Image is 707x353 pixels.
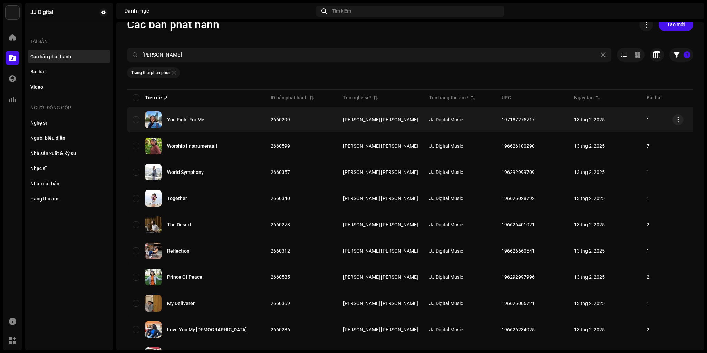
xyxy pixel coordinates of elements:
div: My Deliverer [167,301,195,306]
span: JJ Digital Music [429,196,463,201]
div: Together [167,196,187,201]
div: [PERSON_NAME] [PERSON_NAME] [343,117,418,122]
div: Các bản phát hành [30,54,71,59]
div: You Fight For Me [167,117,204,122]
p-badge: 1 [684,51,690,58]
span: 13 thg 2, 2025 [574,222,605,227]
span: 196626401021 [502,222,535,227]
div: The Desert [167,222,191,227]
div: Trạng thái phân phối [131,70,170,76]
img: 2e150b86-d825-4873-8b31-6ef79e97c97f [145,295,162,312]
span: 2 [647,274,649,280]
div: [PERSON_NAME] [PERSON_NAME] [343,301,418,306]
div: Hãng thu âm [30,196,58,202]
span: 196292997996 [502,274,535,280]
re-a-nav-header: Tài sản [28,33,110,50]
span: JJ Digital Music [429,117,463,122]
span: JJ Digital Music [429,327,463,332]
div: Worship [Instrumental] [167,144,217,148]
img: b0c2a7af-c1eb-4bc8-887a-494302b6020d [145,321,162,338]
span: 13 thg 2, 2025 [574,248,605,254]
button: 1 [669,48,693,62]
span: 2660299 [271,117,290,122]
div: Nhạc sĩ [30,166,47,171]
re-m-nav-item: Người biểu diễn [28,131,110,145]
div: World Symphony [167,170,204,175]
div: ID bản phát hành [271,94,308,101]
div: Reflection [167,248,190,253]
img: 20bcbbb9-52d0-477b-9e54-e4159b3fa32d [145,164,162,180]
div: Nghệ sĩ [30,120,47,126]
span: 2660340 [271,196,290,201]
span: JJ Digital Music [429,143,463,149]
div: [PERSON_NAME] [PERSON_NAME] [343,275,418,280]
re-m-nav-item: Video [28,80,110,94]
img: 41084ed8-1a50-43c7-9a14-115e2647b274 [685,6,696,17]
span: 196626100290 [502,143,535,149]
span: 196626660541 [502,248,535,254]
div: [PERSON_NAME] [PERSON_NAME] [343,196,418,201]
span: 196626028792 [502,196,535,201]
span: 2660286 [271,327,290,332]
span: 2660278 [271,222,290,227]
img: a36fd210-7da7-422f-a6b3-55f3b1fea43d [145,138,162,154]
span: Trang Nhung Lydia [343,248,418,253]
div: [PERSON_NAME] [PERSON_NAME] [343,170,418,175]
span: 2660369 [271,301,290,306]
span: 196292999709 [502,169,535,175]
re-m-nav-item: Bài hát [28,65,110,79]
span: JJ Digital Music [429,301,463,306]
span: 2660312 [271,248,290,254]
span: Tìm kiếm [332,8,351,14]
span: JJ Digital Music [429,248,463,254]
span: Trang Nhung Lydia [343,170,418,175]
span: 197187275717 [502,117,535,122]
div: Love You My Jesus [167,327,247,332]
span: 2660599 [271,143,290,149]
span: 1 [647,169,649,175]
div: [PERSON_NAME] [PERSON_NAME] [343,222,418,227]
span: 196626234025 [502,327,535,332]
img: bbd53a1d-014d-4112-860a-1f778ad22cc5 [145,269,162,285]
re-m-nav-item: Các bản phát hành [28,50,110,63]
div: Bài hát [30,69,46,75]
img: 7e122186-ab95-428d-a387-61ec9e470073 [145,190,162,207]
div: Tên nghệ sĩ * [343,94,371,101]
span: Trang Nhung Lydia [343,301,418,306]
span: Trang Nhung Lydia [343,117,418,122]
span: JJ Digital Music [429,274,463,280]
span: Trang Nhung Lydia [343,275,418,280]
span: Trang Nhung Lydia [343,196,418,201]
span: 13 thg 2, 2025 [574,117,605,122]
div: Người đóng góp [28,99,110,116]
div: JJ Digital [30,10,54,15]
span: 13 thg 2, 2025 [574,169,605,175]
span: Trang Nhung Lydia [343,222,418,227]
div: Prince Of Peace [167,275,202,280]
div: [PERSON_NAME] [PERSON_NAME] [343,144,418,148]
div: Người biểu diễn [30,135,65,141]
span: 13 thg 2, 2025 [574,196,605,201]
span: 13 thg 2, 2025 [574,143,605,149]
div: Ngày tạo [574,94,594,101]
span: 13 thg 2, 2025 [574,274,605,280]
re-m-nav-item: Hãng thu âm [28,192,110,206]
re-m-nav-item: Nhà xuất bản [28,177,110,190]
span: 2 [647,222,649,227]
div: [PERSON_NAME] [PERSON_NAME] [343,327,418,332]
span: Các bản phát hành [127,18,219,31]
span: JJ Digital Music [429,169,463,175]
span: 1 [647,117,649,122]
div: Tiêu đề [145,94,162,101]
span: 2 [647,327,649,332]
re-m-nav-item: Nghệ sĩ [28,116,110,130]
span: Trang Nhung Lydia [343,144,418,148]
img: 3017502b-7ff2-42cb-bba8-dca862f12926 [145,216,162,233]
span: 13 thg 2, 2025 [574,301,605,306]
img: 33004b37-325d-4a8b-b51f-c12e9b964943 [6,6,19,19]
span: 196626006721 [502,301,535,306]
div: [PERSON_NAME] [PERSON_NAME] [343,248,418,253]
div: Video [30,84,43,90]
div: Danh mục [124,8,313,14]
